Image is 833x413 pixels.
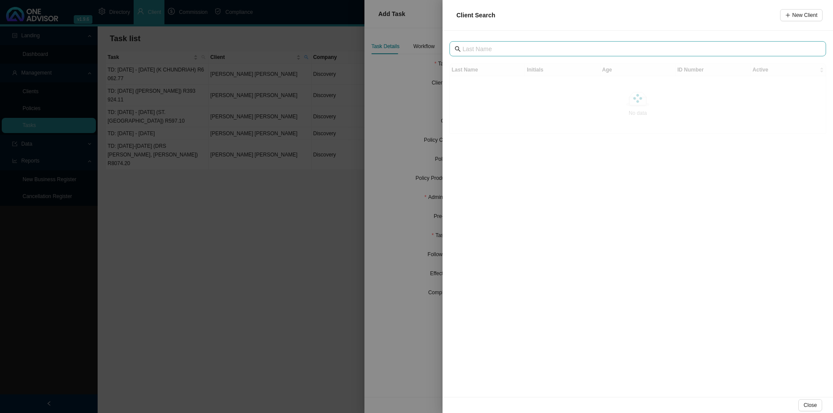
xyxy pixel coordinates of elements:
button: Close [798,399,822,411]
span: Close [803,401,817,410]
span: Client Search [456,12,495,19]
button: New Client [780,9,823,21]
span: plus [785,13,790,18]
span: search [455,46,461,52]
span: New Client [792,11,817,20]
input: Last Name [462,44,815,54]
